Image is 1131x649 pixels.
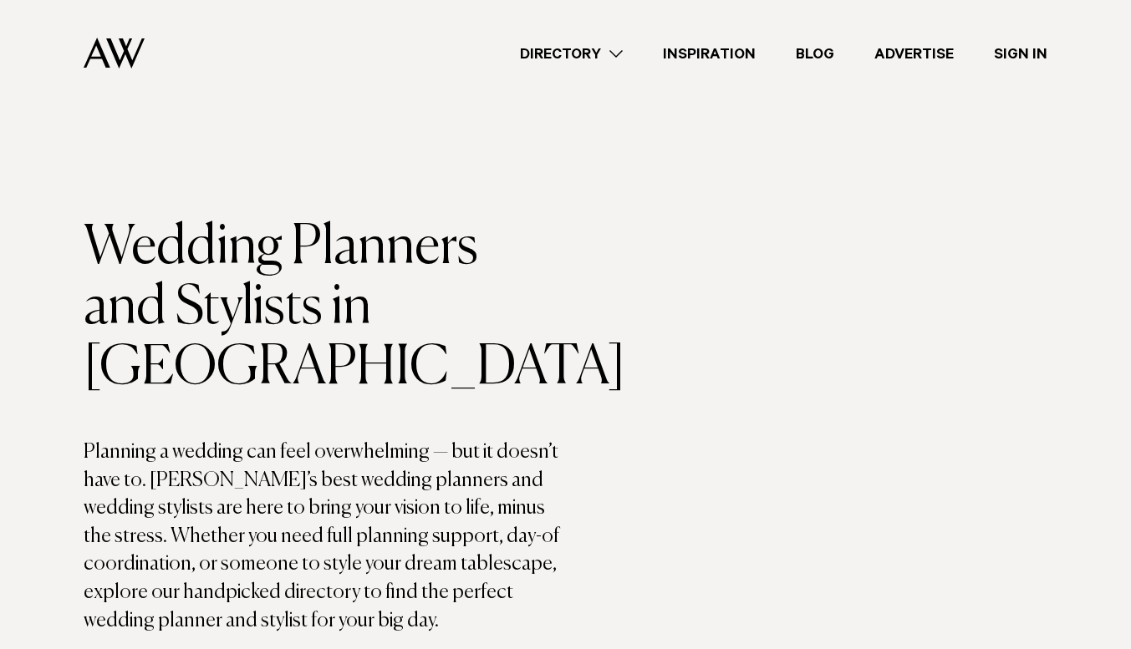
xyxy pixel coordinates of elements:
a: Sign In [974,43,1067,65]
a: Inspiration [643,43,776,65]
img: Auckland Weddings Logo [84,38,145,68]
a: Blog [776,43,854,65]
a: Advertise [854,43,974,65]
p: Planning a wedding can feel overwhelming — but it doesn’t have to. [PERSON_NAME]’s best wedding p... [84,439,566,635]
a: Directory [500,43,643,65]
h1: Wedding Planners and Stylists in [GEOGRAPHIC_DATA] [84,218,566,398]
